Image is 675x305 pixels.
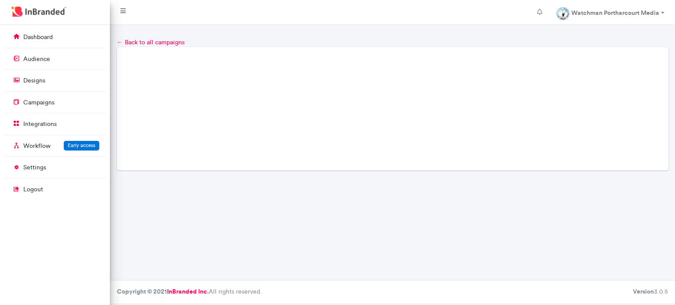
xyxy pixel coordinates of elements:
div: 3.0.5 [633,287,668,296]
a: campaigns [4,94,106,111]
a: integrations [4,115,106,132]
p: logout [23,185,43,194]
p: designs [23,76,45,85]
a: Watchman Portharcourt Media [549,4,671,21]
img: profile dp [556,7,570,20]
p: campaigns [23,98,54,107]
a: designs [4,72,106,89]
strong: Copyright © 2021 . [117,287,209,295]
a: settings [4,159,106,176]
p: integrations [23,120,57,129]
footer: All rights reserved. [110,280,675,303]
p: audience [23,55,50,64]
a: dashboard [4,29,106,45]
strong: Watchman Portharcourt Media [571,9,659,17]
p: dashboard [23,33,53,42]
a: audience [4,50,106,67]
img: InBranded Logo [9,4,69,19]
b: Version [633,287,654,295]
a: ← Back to all campaigns [117,39,185,46]
a: WorkflowEarly access [4,137,106,154]
p: settings [23,163,46,172]
span: Early access [68,142,95,148]
p: Workflow [23,142,51,151]
a: InBranded Inc [167,287,207,295]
